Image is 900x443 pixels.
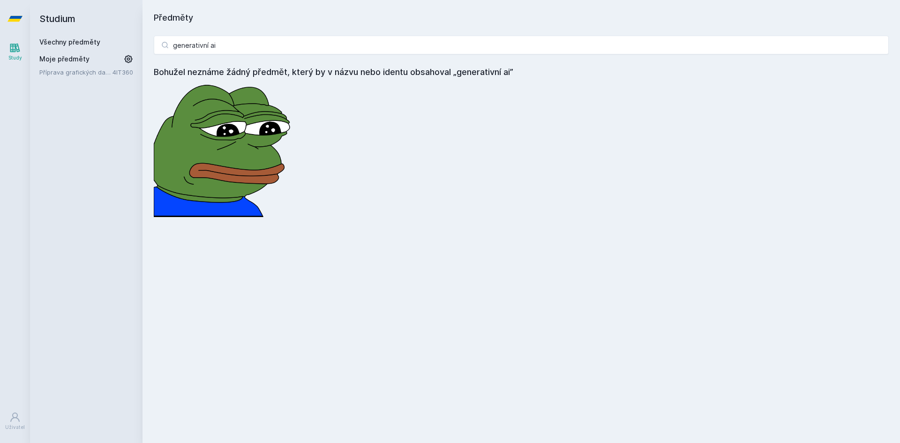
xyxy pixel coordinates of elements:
[5,424,25,431] div: Uživatel
[39,54,90,64] span: Moje předměty
[112,68,133,76] a: 4IT360
[2,38,28,66] a: Study
[154,79,294,217] img: error_picture.png
[39,38,100,46] a: Všechny předměty
[154,66,889,79] h4: Bohužel neznáme žádný předmět, který by v názvu nebo identu obsahoval „generativní ai”
[39,68,112,77] a: Příprava grafických dat pro aplikace IS
[2,407,28,435] a: Uživatel
[154,11,889,24] h1: Předměty
[8,54,22,61] div: Study
[154,36,889,54] input: Název nebo ident předmětu…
